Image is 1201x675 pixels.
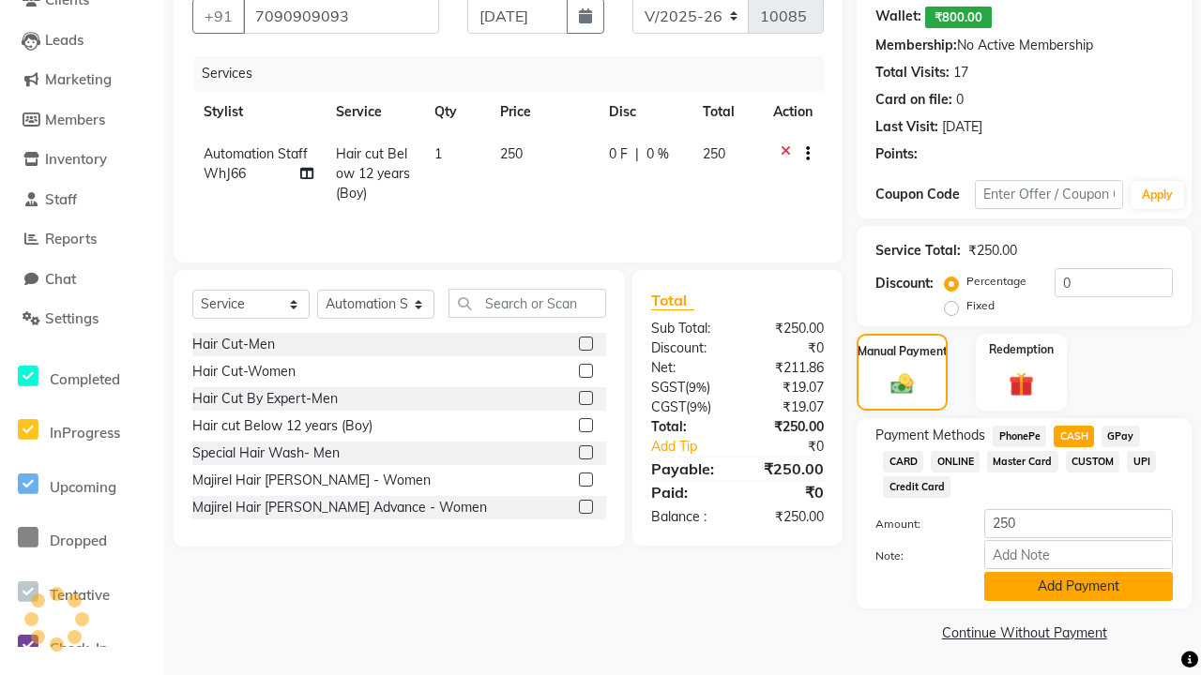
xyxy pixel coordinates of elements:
[1054,426,1094,447] span: CASH
[192,498,487,517] div: Majirel Hair [PERSON_NAME] Advance - Women
[194,56,838,91] div: Services
[434,145,442,162] span: 1
[50,586,110,604] span: Tentative
[448,289,606,318] input: Search or Scan
[637,338,737,358] div: Discount:
[5,30,160,52] a: Leads
[875,90,952,110] div: Card on file:
[966,273,1026,290] label: Percentage
[192,443,340,463] div: Special Hair Wash- Men
[651,379,685,396] span: SGST
[50,370,120,388] span: Completed
[975,180,1123,209] input: Enter Offer / Coupon Code
[651,398,686,415] span: CGST
[861,516,970,532] label: Amount:
[5,149,160,171] a: Inventory
[637,358,737,378] div: Net:
[968,241,1017,261] div: ₹250.00
[953,63,968,82] div: 17
[489,91,598,133] th: Price
[875,63,950,82] div: Total Visits:
[875,117,938,137] div: Last Visit:
[637,437,754,457] a: Add Tip
[858,343,948,360] label: Manual Payment
[5,229,160,250] a: Reports
[883,476,950,498] span: Credit Card
[192,389,338,409] div: Hair Cut By Expert-Men
[50,532,107,549] span: Dropped
[45,230,97,247] span: Reports
[637,319,737,338] div: Sub Total:
[737,397,838,417] div: ₹19.07
[50,424,120,442] span: InProgress
[1102,426,1140,447] span: GPay
[737,417,838,437] div: ₹250.00
[325,91,423,133] th: Service
[737,457,838,480] div: ₹250.00
[651,291,694,310] span: Total
[637,507,737,527] div: Balance :
[875,185,975,204] div: Coupon Code
[45,309,99,327] span: Settings
[5,308,160,330] a: Settings
[500,145,523,162] span: 250
[45,31,84,49] span: Leads
[875,144,918,164] div: Points:
[336,145,410,202] span: Hair cut Below 12 years (Boy)
[984,540,1173,569] input: Add Note
[45,111,105,128] span: Members
[1066,451,1120,472] span: CUSTOM
[5,69,160,91] a: Marketing
[192,362,296,382] div: Hair Cut-Women
[984,509,1173,538] input: Amount
[45,150,107,168] span: Inventory
[1127,451,1156,472] span: UPI
[637,397,737,417] div: ( )
[598,91,692,133] th: Disc
[690,399,707,414] span: 9%
[192,416,372,436] div: Hair cut Below 12 years (Boy)
[762,91,824,133] th: Action
[637,457,737,480] div: Payable:
[5,110,160,131] a: Members
[875,241,961,261] div: Service Total:
[860,623,1188,643] a: Continue Without Payment
[737,378,838,397] div: ₹19.07
[993,426,1046,447] span: PhonePe
[637,378,737,397] div: ( )
[50,478,116,496] span: Upcoming
[737,358,838,378] div: ₹211.86
[737,507,838,527] div: ₹250.00
[703,145,725,162] span: 250
[875,426,985,445] span: Payment Methods
[192,91,325,133] th: Stylist
[637,417,737,437] div: Total:
[989,341,1054,358] label: Redemption
[635,144,639,164] span: |
[884,371,920,397] img: _cash.svg
[875,274,934,293] div: Discount:
[984,572,1173,601] button: Add Payment
[692,91,763,133] th: Total
[45,190,77,208] span: Staff
[925,7,992,28] span: ₹800.00
[987,451,1058,472] span: Master Card
[942,117,982,137] div: [DATE]
[689,380,707,395] span: 9%
[609,144,628,164] span: 0 F
[875,36,1173,55] div: No Active Membership
[204,145,308,182] span: Automation Staff WhJ66
[423,91,489,133] th: Qty
[45,270,76,288] span: Chat
[875,7,921,28] div: Wallet:
[1131,181,1184,209] button: Apply
[737,338,838,358] div: ₹0
[737,319,838,338] div: ₹250.00
[737,481,838,503] div: ₹0
[931,451,980,472] span: ONLINE
[875,36,957,55] div: Membership:
[956,90,964,110] div: 0
[192,471,431,490] div: Majirel Hair [PERSON_NAME] - Women
[5,189,160,211] a: Staff
[861,547,970,564] label: Note:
